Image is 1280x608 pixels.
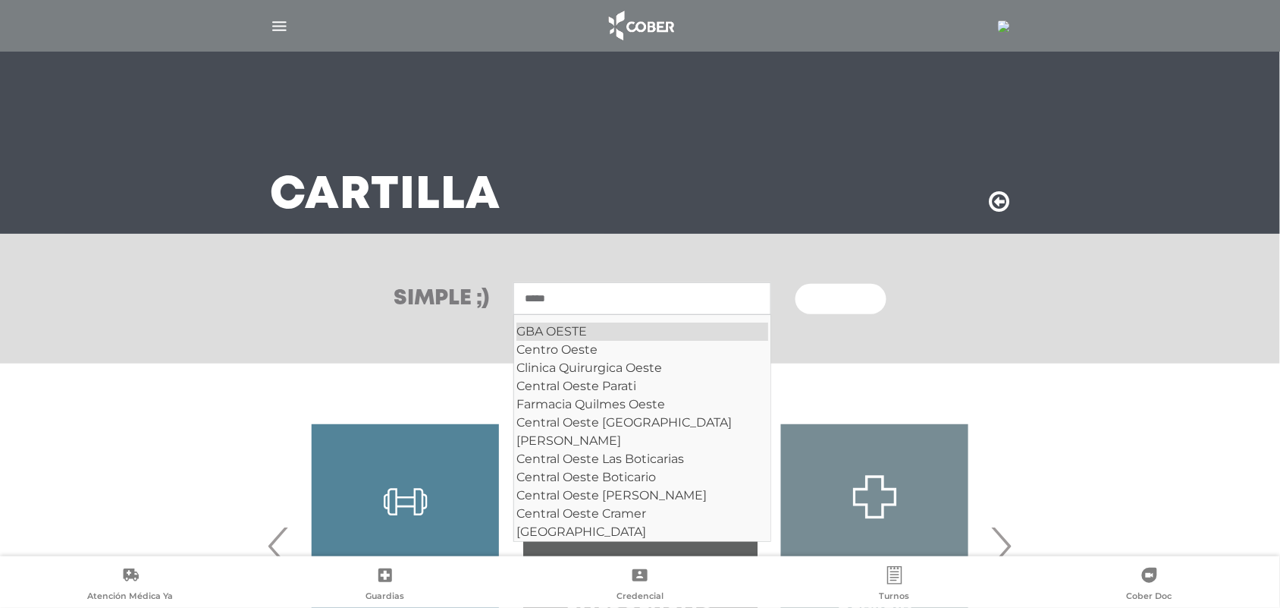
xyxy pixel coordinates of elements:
span: Atención Médica Ya [88,591,174,604]
span: Turnos [880,591,910,604]
img: 7294 [998,20,1010,33]
h3: Simple ;) [394,288,489,310]
a: Credencial [513,566,767,605]
div: Central Oeste Boticario [516,468,768,487]
div: Central Oeste Las Boticarias [516,450,768,468]
span: Cober Doc [1127,591,1172,604]
img: Cober_menu-lines-white.svg [270,17,289,36]
span: Buscar [814,295,858,305]
a: Guardias [258,566,513,605]
a: Turnos [767,566,1022,605]
div: Central Oeste Cramer [516,505,768,523]
span: Previous [264,505,293,587]
div: Clinica Quirurgica Oeste [516,359,768,377]
a: Atención Médica Ya [3,566,258,605]
span: Guardias [366,591,405,604]
button: Buscar [795,284,886,314]
img: logo_cober_home-white.png [601,8,680,44]
span: Credencial [616,591,664,604]
div: Central Oeste [GEOGRAPHIC_DATA][PERSON_NAME] [516,414,768,450]
div: Central Oeste Parati [516,377,768,395]
h3: Cartilla [270,176,500,216]
div: Central Oeste [PERSON_NAME] [516,487,768,505]
span: Next [987,505,1016,587]
div: [GEOGRAPHIC_DATA] [516,523,768,541]
a: Cober Doc [1022,566,1277,605]
div: Farmacia Quilmes Oeste [516,395,768,414]
div: GBA OESTE [516,323,768,341]
div: Central Oeste Cabildo [516,541,768,559]
div: Centro Oeste [516,341,768,359]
